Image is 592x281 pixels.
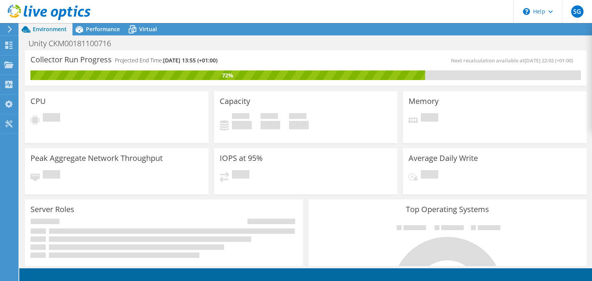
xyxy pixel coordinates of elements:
[232,121,252,129] h4: 0 GiB
[523,8,530,15] svg: \n
[232,170,249,181] span: Pending
[30,71,425,80] div: 72%
[525,57,573,64] span: [DATE] 22:02 (+01:00)
[421,170,438,181] span: Pending
[421,113,438,124] span: Pending
[571,5,584,18] span: SG
[409,97,439,105] h3: Memory
[261,113,278,121] span: Free
[30,205,74,214] h3: Server Roles
[25,39,123,48] h1: Unity CKM00181100716
[115,56,217,65] h4: Projected End Time:
[43,113,60,124] span: Pending
[289,113,306,121] span: Total
[43,170,60,181] span: Pending
[86,25,120,33] span: Performance
[139,25,157,33] span: Virtual
[314,205,581,214] h3: Top Operating Systems
[232,113,249,121] span: Used
[220,154,263,162] h3: IOPS at 95%
[261,121,280,129] h4: 0 GiB
[163,57,217,64] span: [DATE] 13:55 (+01:00)
[33,25,67,33] span: Environment
[289,121,309,129] h4: 0 GiB
[451,57,577,64] span: Next recalculation available at
[409,154,478,162] h3: Average Daily Write
[30,154,163,162] h3: Peak Aggregate Network Throughput
[220,97,250,105] h3: Capacity
[30,97,46,105] h3: CPU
